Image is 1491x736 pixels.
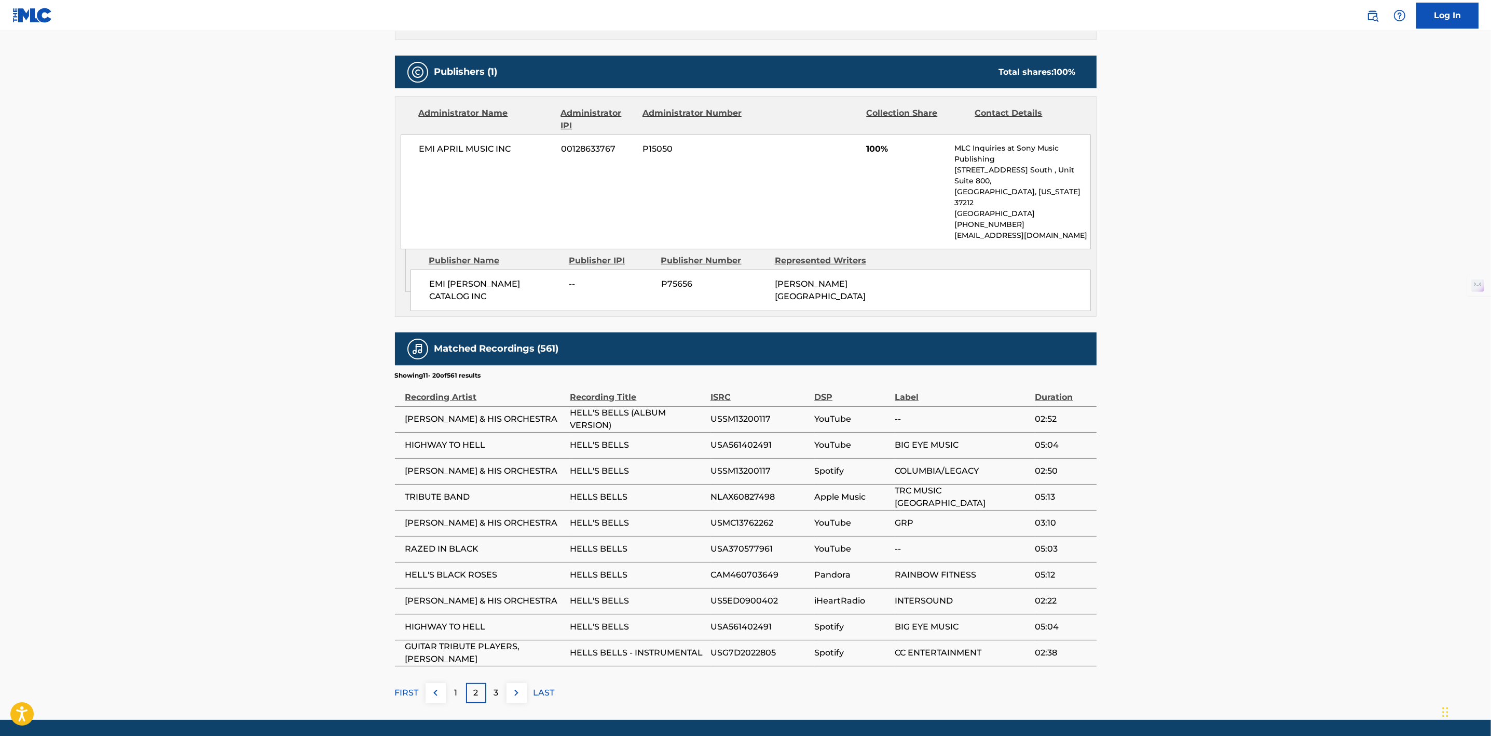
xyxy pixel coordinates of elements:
[405,439,565,451] span: HIGHWAY TO HELL
[405,595,565,607] span: [PERSON_NAME] & HIS ORCHESTRA
[710,595,809,607] span: US5ED0900402
[405,413,565,425] span: [PERSON_NAME] & HIS ORCHESTRA
[895,439,1030,451] span: BIG EYE MUSIC
[434,343,559,355] h5: Matched Recordings (561)
[570,621,705,633] span: HELL'S BELLS
[570,465,705,477] span: HELL'S BELLS
[405,621,565,633] span: HIGHWAY TO HELL
[775,279,866,301] span: [PERSON_NAME][GEOGRAPHIC_DATA]
[895,380,1030,404] div: Label
[429,255,561,267] div: Publisher Name
[710,491,809,503] span: NLAX60827498
[570,380,705,404] div: Recording Title
[710,465,809,477] span: USSM13200117
[642,143,743,155] span: P15050
[895,465,1030,477] span: COLUMBIA/LEGACY
[895,595,1030,607] span: INTERSOUND
[895,517,1030,529] span: GRP
[814,491,890,503] span: Apple Music
[814,465,890,477] span: Spotify
[775,255,881,267] div: Represented Writers
[534,687,555,699] p: LAST
[569,278,653,290] span: --
[895,569,1030,581] span: RAINBOW FITNESS
[405,569,565,581] span: HELL'S BLACK ROSES
[710,569,809,581] span: CAM460703649
[954,143,1090,165] p: MLC Inquiries at Sony Music Publishing
[434,66,498,78] h5: Publishers (1)
[419,143,554,155] span: EMI APRIL MUSIC INC
[1439,686,1491,736] div: Chat Widget
[1035,621,1091,633] span: 05:04
[1389,5,1410,26] div: Help
[999,66,1076,78] div: Total shares:
[1366,9,1379,22] img: search
[895,413,1030,425] span: --
[561,143,635,155] span: 00128633767
[814,413,890,425] span: YouTube
[1362,5,1383,26] a: Public Search
[454,687,457,699] p: 1
[570,647,705,659] span: HELLS BELLS - INSTRUMENTAL
[954,165,1090,186] p: [STREET_ADDRESS] South , Unit Suite 800,
[1035,595,1091,607] span: 02:22
[895,485,1030,510] span: TRC MUSIC [GEOGRAPHIC_DATA]
[814,595,890,607] span: iHeartRadio
[661,278,767,290] span: P75656
[710,517,809,529] span: USMC13762262
[1035,413,1091,425] span: 02:52
[814,543,890,555] span: YouTube
[1442,697,1448,728] div: Drag
[405,491,565,503] span: TRIBUTE BAND
[405,640,565,665] span: GUITAR TRIBUTE PLAYERS, [PERSON_NAME]
[895,543,1030,555] span: --
[1035,439,1091,451] span: 05:04
[710,380,809,404] div: ISRC
[814,517,890,529] span: YouTube
[1393,9,1406,22] img: help
[1035,569,1091,581] span: 05:12
[975,107,1076,132] div: Contact Details
[814,439,890,451] span: YouTube
[570,543,705,555] span: HELLS BELLS
[474,687,478,699] p: 2
[1035,491,1091,503] span: 05:13
[1035,380,1091,404] div: Duration
[1054,67,1076,77] span: 100 %
[569,255,653,267] div: Publisher IPI
[895,621,1030,633] span: BIG EYE MUSIC
[395,687,419,699] p: FIRST
[661,255,767,267] div: Publisher Number
[12,8,52,23] img: MLC Logo
[1035,517,1091,529] span: 03:10
[429,278,562,303] span: EMI [PERSON_NAME] CATALOG INC
[954,208,1090,219] p: [GEOGRAPHIC_DATA]
[419,107,553,132] div: Administrator Name
[494,687,499,699] p: 3
[405,465,565,477] span: [PERSON_NAME] & HIS ORCHESTRA
[895,647,1030,659] span: CC ENTERTAINMENT
[1416,3,1479,29] a: Log In
[405,380,565,404] div: Recording Artist
[710,647,809,659] span: USG7D2022805
[405,517,565,529] span: [PERSON_NAME] & HIS ORCHESTRA
[570,595,705,607] span: HELL'S BELLS
[1035,543,1091,555] span: 05:03
[412,66,424,78] img: Publishers
[405,543,565,555] span: RAZED IN BLACK
[954,186,1090,208] p: [GEOGRAPHIC_DATA], [US_STATE] 37212
[710,439,809,451] span: USA561402491
[866,143,947,155] span: 100%
[570,517,705,529] span: HELL'S BELLS
[814,621,890,633] span: Spotify
[1035,465,1091,477] span: 02:50
[710,621,809,633] span: USA561402491
[412,343,424,355] img: Matched Recordings
[814,380,890,404] div: DSP
[710,543,809,555] span: USA370577961
[570,491,705,503] span: HELLS BELLS
[866,107,967,132] div: Collection Share
[570,439,705,451] span: HELL'S BELLS
[814,647,890,659] span: Spotify
[710,413,809,425] span: USSM13200117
